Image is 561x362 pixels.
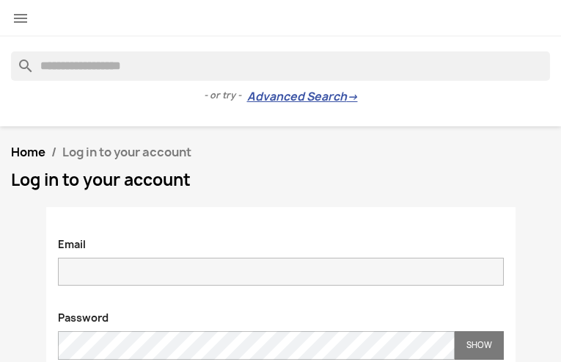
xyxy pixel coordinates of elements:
[247,90,358,104] a: Advanced Search→
[347,90,358,104] span: →
[204,88,247,103] span: - or try -
[11,144,45,160] a: Home
[455,331,504,360] button: Show
[11,51,550,81] input: Search
[62,144,191,160] span: Log in to your account
[11,51,29,69] i: search
[47,230,97,252] label: Email
[11,171,550,189] h1: Log in to your account
[12,10,29,27] i: 
[58,331,455,360] input: Password input
[47,303,120,325] label: Password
